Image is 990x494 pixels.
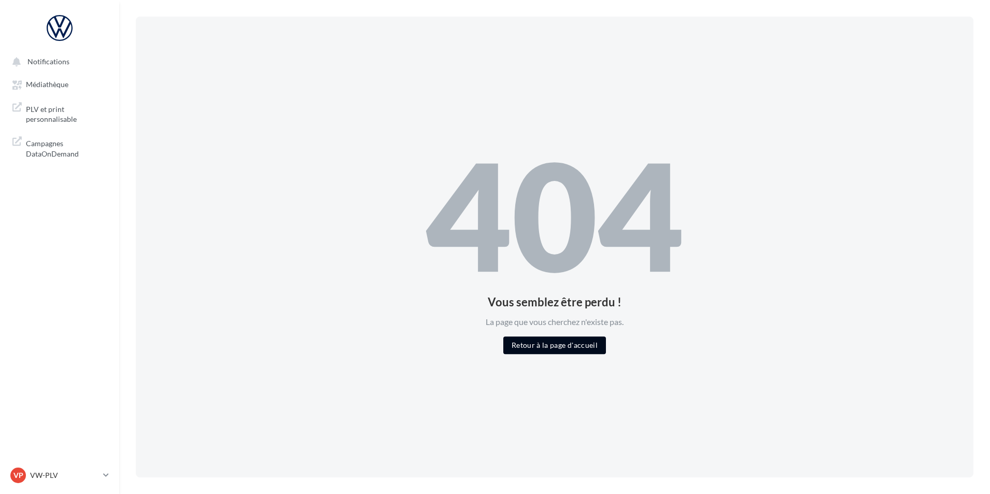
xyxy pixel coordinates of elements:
[26,102,107,124] span: PLV et print personnalisable
[6,132,113,163] a: Campagnes DataOnDemand
[6,98,113,129] a: PLV et print personnalisable
[8,465,111,485] a: VP VW-PLV
[26,136,107,159] span: Campagnes DataOnDemand
[426,297,684,308] div: Vous semblez être perdu !
[6,75,113,93] a: Médiathèque
[426,316,684,328] div: La page que vous cherchez n'existe pas.
[27,57,69,66] span: Notifications
[26,80,68,89] span: Médiathèque
[503,336,606,354] button: Retour à la page d'accueil
[30,470,99,481] p: VW-PLV
[426,140,684,289] div: 404
[6,52,109,70] button: Notifications
[13,470,23,481] span: VP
